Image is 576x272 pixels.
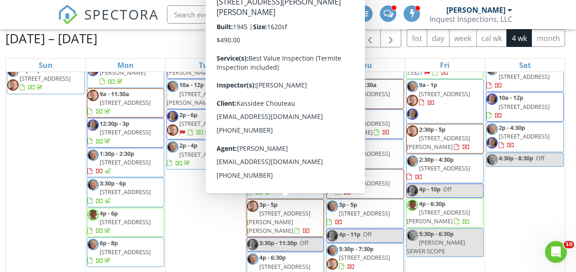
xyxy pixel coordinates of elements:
span: [STREET_ADDRESS] [499,72,550,81]
a: 12:30p - 3p [STREET_ADDRESS] [87,118,164,148]
img: img_0855.jpg [167,81,178,92]
span: 4p - 11p [339,230,360,238]
a: 2p - 4:30p [STREET_ADDRESS] [486,122,564,152]
span: 3p - 5p [339,200,357,209]
span: [PERSON_NAME] SEWER SCOPE [407,238,465,255]
span: 3p - 5p [259,200,278,209]
a: 3p - 5p [STREET_ADDRESS] [326,199,404,229]
span: [STREET_ADDRESS] [259,119,310,128]
a: 4p - 6p [STREET_ADDRESS] [87,208,164,237]
img: screenshot_20250226_at_7.28.02pm.png [87,90,99,101]
a: [GEOGRAPHIC_DATA] 73521 [407,51,476,77]
span: [STREET_ADDRESS] [100,248,151,256]
button: Next [380,29,402,47]
span: 9:30a - 11:30a [339,81,377,89]
a: 12:30p [STREET_ADDRESS] [247,169,324,199]
a: 2:30p - 4:30p [STREET_ADDRESS] [407,155,470,181]
span: [STREET_ADDRESS] [259,179,310,187]
span: 11a - 1p [259,141,281,149]
span: 9a - 1p [419,81,437,89]
span: 12:30p - 3p [100,119,129,128]
span: 4p - 6:30p [419,200,445,208]
img: screenshot_20250226_at_7.28.02pm.png [407,125,418,137]
a: 2p - 6p [STREET_ADDRESS] [179,111,230,136]
a: 1:30p - 2:30p [STREET_ADDRESS] [87,148,164,178]
a: 3p - 5p [STREET_ADDRESS][PERSON_NAME][PERSON_NAME] [247,200,310,235]
a: 3p - 5p [STREET_ADDRESS] [327,200,390,226]
span: [STREET_ADDRESS] [100,218,151,226]
img: img_0855.jpg [247,170,258,182]
span: [STREET_ADDRESS][PERSON_NAME] [407,208,470,225]
a: SPECTORA [58,12,159,31]
span: [STREET_ADDRESS] [100,188,151,196]
span: [STREET_ADDRESS][PERSON_NAME][PERSON_NAME] [247,209,310,235]
img: img3761.png [87,119,99,131]
a: 1p - 2p [STREET_ADDRESS] [326,139,404,169]
span: Off [536,154,545,162]
a: 1p - 3:30p [STREET_ADDRESS][PERSON_NAME] [326,109,404,139]
a: 12:30p - 3p [STREET_ADDRESS] [87,119,151,145]
img: img_0855.jpg [327,200,338,212]
span: [STREET_ADDRESS] [100,98,151,107]
span: Off [363,230,372,238]
span: 1p - 3:30p [339,111,365,119]
span: [STREET_ADDRESS][PERSON_NAME] [167,90,230,107]
a: 9:30a - 11:30a [STREET_ADDRESS] [247,79,324,109]
div: [PERSON_NAME] [446,5,505,15]
a: 9a - 1p [STREET_ADDRESS] [419,81,470,106]
span: 4p - 6p [100,209,118,217]
span: 3:30p - 11:30p [259,239,297,247]
span: [STREET_ADDRESS] [259,262,310,271]
img: img_0855.jpg [486,123,498,135]
button: cal wk [476,29,507,47]
span: [STREET_ADDRESS] [339,179,390,187]
img: img3761.png [407,108,418,120]
a: 6p - 8p [STREET_ADDRESS] [87,239,151,264]
img: img_0855.jpg [486,154,498,165]
span: [STREET_ADDRESS] [100,158,151,166]
span: 4p - 6:30p [259,253,286,262]
a: 3:30p - 6p [STREET_ADDRESS] [87,179,151,205]
img: The Best Home Inspection Software - Spectora [58,5,78,25]
button: 4 wk [506,29,532,47]
span: [STREET_ADDRESS] [259,149,310,158]
span: SPECTORA [84,5,159,24]
span: 1:30p - 2:30p [100,149,134,158]
span: [STREET_ADDRESS] [339,253,390,262]
a: 2:30p - 5p [STREET_ADDRESS][PERSON_NAME] [407,125,470,151]
a: 9a - 11:30a [STREET_ADDRESS] [87,88,164,118]
a: 3p - 5p [STREET_ADDRESS][PERSON_NAME][PERSON_NAME] [247,199,324,237]
a: Friday [438,59,451,72]
img: screenshot_20250226_at_7.28.02pm.png [407,95,418,106]
span: [STREET_ADDRESS] [20,74,71,82]
img: screenshot_20250226_at_7.28.02pm.png [327,258,338,270]
a: 2:30p - 4:30p [STREET_ADDRESS] [406,154,484,184]
span: 2p - 4p [179,141,197,149]
a: 4p - 6p [STREET_ADDRESS] [87,209,151,235]
span: 5:30p - 7:30p [339,245,374,253]
a: Sunday [37,59,55,72]
a: 10a - 12p [STREET_ADDRESS] [486,93,550,119]
a: 2p - 6p [STREET_ADDRESS] [167,109,244,139]
img: screen_shot_20200622_at_11.16.01_pm.png [407,200,418,211]
a: 1p - 2p [STREET_ADDRESS] [327,141,390,166]
a: 9:30a - 11:30a [STREET_ADDRESS] [326,79,404,109]
span: 9a - 11:30a [100,90,129,98]
img: screenshot_20250226_at_7.28.02pm.png [7,79,19,91]
a: Tuesday [197,59,214,72]
span: 2:30p - 5p [339,170,365,179]
span: 10a - 12p [179,81,204,89]
button: day [427,29,450,47]
iframe: Intercom live chat [545,241,567,263]
span: [STREET_ADDRESS][PERSON_NAME] [407,134,470,151]
h2: [DATE] – [DATE] [5,29,97,47]
img: img3761.png [486,137,498,149]
img: img_0855.jpg [87,149,99,161]
span: 10a - 12p [499,93,523,102]
button: week [449,29,477,47]
a: 2p - 4:30p [STREET_ADDRESS] [499,123,550,149]
span: [STREET_ADDRESS] [499,103,550,111]
a: 2:30p - 5p [STREET_ADDRESS] [326,169,404,199]
img: img_0855.jpg [167,141,178,153]
img: img3761.png [486,93,498,105]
